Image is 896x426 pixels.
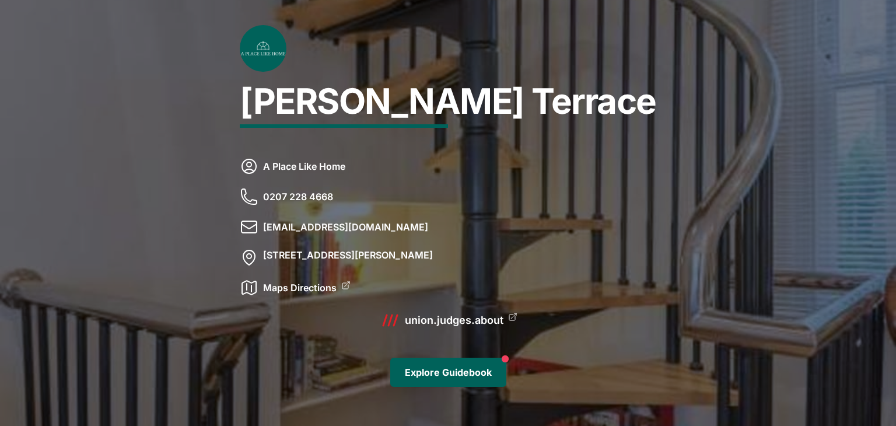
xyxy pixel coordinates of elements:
[240,25,286,72] img: w6f3qketizpvjlaibs5mzk4mo8mg
[263,187,333,218] p: 0207 228 4668
[263,218,428,248] p: [EMAIL_ADDRESS][DOMAIN_NAME]
[263,248,433,267] p: [STREET_ADDRESS][PERSON_NAME]
[390,358,506,387] a: Explore Guidebook
[263,278,337,297] a: Maps Directions
[405,312,503,329] a: union.judges.about
[240,83,656,157] h1: [PERSON_NAME] Terrace
[263,157,345,187] p: A Place Like Home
